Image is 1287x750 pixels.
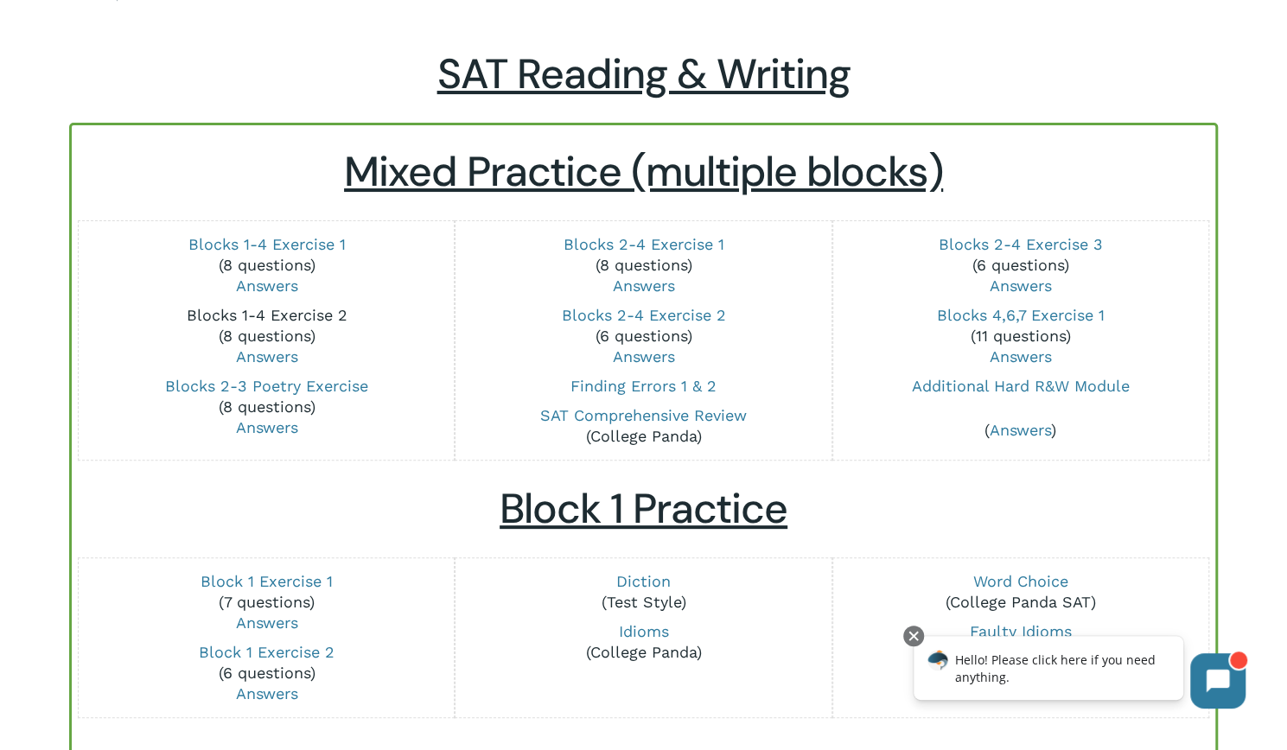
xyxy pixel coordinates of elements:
[235,684,297,702] a: Answers
[844,651,1197,692] p: (Test Style)
[939,235,1103,253] a: Blocks 2-4 Exercise 3
[235,276,297,295] a: Answers
[973,572,1068,590] a: Word Choice
[188,235,345,253] a: Blocks 1-4 Exercise 1
[468,571,820,613] p: (Test Style)
[990,276,1052,295] a: Answers
[844,571,1197,613] p: (College Panda SAT)
[235,347,297,365] a: Answers
[468,234,820,296] p: (8 questions)
[912,377,1130,395] a: Additional Hard R&W Module
[844,305,1197,367] p: (11 questions)
[618,622,668,640] a: Idioms
[468,621,820,663] p: (College Panda)
[844,420,1197,441] p: ( )
[344,144,943,199] u: Mixed Practice (multiple blocks)
[540,406,747,424] a: SAT Comprehensive Review
[500,481,787,536] u: Block 1 Practice
[91,571,443,633] p: (7 questions)
[91,376,443,438] p: (8 questions)
[235,418,297,436] a: Answers
[563,235,723,253] a: Blocks 2-4 Exercise 1
[91,642,443,704] p: (6 questions)
[235,613,297,632] a: Answers
[201,572,333,590] a: Block 1 Exercise 1
[844,234,1197,296] p: (6 questions)
[186,306,347,324] a: Blocks 1-4 Exercise 2
[468,405,820,447] p: (College Panda)
[468,305,820,367] p: (6 questions)
[990,347,1052,365] a: Answers
[612,276,674,295] a: Answers
[165,377,368,395] a: Blocks 2-3 Poetry Exercise
[616,572,671,590] a: Diction
[199,643,334,661] a: Block 1 Exercise 2
[437,47,851,101] span: SAT Reading & Writing
[570,377,717,395] a: Finding Errors 1 & 2
[561,306,725,324] a: Blocks 2-4 Exercise 2
[612,347,674,365] a: Answers
[990,421,1051,439] a: Answers
[91,234,443,296] p: (8 questions)
[937,306,1105,324] a: Blocks 4,6,7 Exercise 1
[91,305,443,367] p: (8 questions)
[895,622,1263,726] iframe: Chatbot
